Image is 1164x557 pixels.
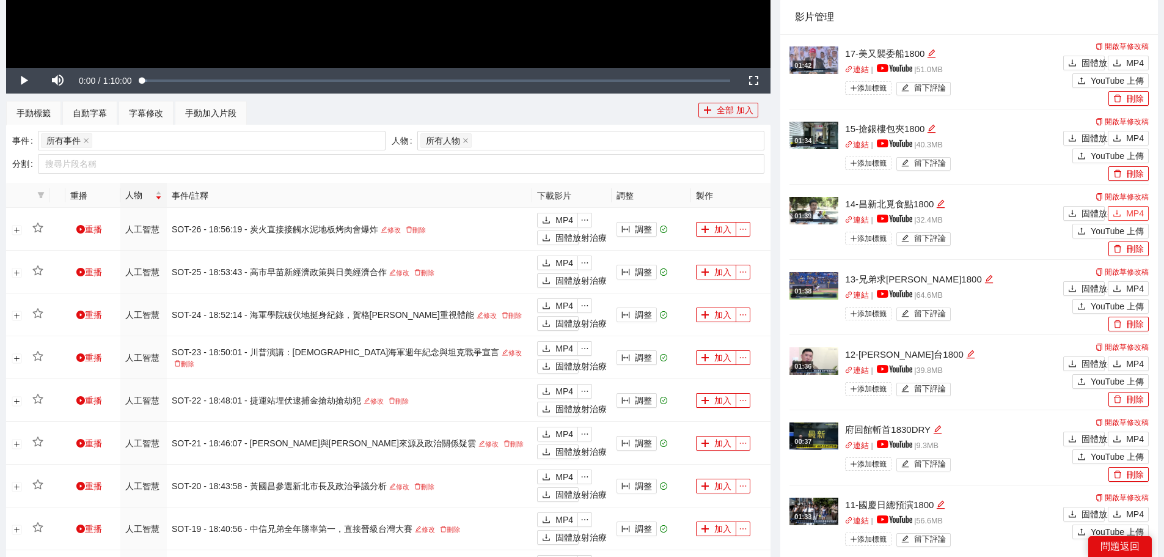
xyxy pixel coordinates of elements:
[577,213,592,227] button: 省略
[421,269,434,276] font: 刪除
[1113,245,1122,254] span: 刪除
[76,225,85,234] span: 遊戲圈
[537,256,578,270] button: 下載MP4
[478,440,485,447] span: 編輯
[555,361,607,371] font: 固體放射治療
[12,225,22,235] button: 展開行
[1108,56,1149,70] button: 下載MP4
[542,344,551,354] span: 下載
[853,291,869,300] font: 連結
[1108,317,1149,331] button: 刪除刪除
[635,310,652,320] font: 調整
[1108,356,1149,371] button: 下載MP4
[1126,133,1144,143] font: MP4
[789,197,838,224] img: 4f20537b-1f36-440e-99e7-12ab92cd7e25.jpg
[1082,133,1133,143] font: 固體放射治療
[1072,299,1149,314] button: 上傳YouTube 上傳
[984,275,994,284] span: 編輯
[617,393,657,408] button: 列寬調整
[714,396,731,405] font: 加入
[1082,434,1133,444] font: 固體放射治療
[555,404,607,414] font: 固體放射治療
[1068,360,1077,369] span: 下載
[877,365,912,373] img: yt_logo_rgb_light.a676ea31.png
[85,224,102,234] font: 重播
[1063,131,1105,146] button: 下載固體放射治療
[853,441,869,450] font: 連結
[1126,434,1144,444] font: MP4
[696,265,736,279] button: 加加入
[1108,131,1149,146] button: 下載MP4
[1082,58,1133,68] font: 固體放射治療
[6,68,40,94] button: Play
[577,470,592,484] button: 省略
[577,298,592,313] button: 省略
[717,105,753,115] font: 全部 加入
[1108,467,1149,482] button: 刪除刪除
[736,393,750,408] button: 省略
[701,396,709,406] span: 加
[555,319,607,328] font: 固體放射治療
[914,385,946,393] font: 留下評論
[1108,91,1149,106] button: 刪除刪除
[696,222,736,237] button: 加加入
[901,385,909,394] span: 編輯
[578,259,591,267] span: 省略
[635,396,652,405] font: 調整
[914,309,946,318] font: 留下評論
[1127,244,1144,254] font: 刪除
[736,222,750,237] button: 省略
[76,396,85,405] span: 遊戲圈
[914,84,946,92] font: 留下評論
[578,301,591,310] span: 省略
[578,430,591,438] span: 省略
[1068,59,1077,68] span: 下載
[477,312,483,319] span: 編輯
[877,215,912,223] img: yt_logo_rgb_light.a676ea31.png
[914,460,946,468] font: 留下評論
[877,139,912,147] img: yt_logo_rgb_light.a676ea31.png
[914,159,946,168] font: 留下評論
[701,311,709,320] span: 加
[927,124,936,133] span: 編輯
[1096,118,1103,125] span: 複製
[1068,209,1077,219] span: 下載
[537,231,579,245] button: 下載固體放射治療
[1127,394,1144,404] font: 刪除
[1077,452,1086,462] span: 上傳
[617,222,657,237] button: 列寬調整
[617,350,657,365] button: 列寬調整
[901,84,909,93] span: 編輯
[555,344,573,353] font: MP4
[789,422,838,450] img: 19569170-7241-45cb-abe3-23fcdcc40d84.jpg
[736,308,750,322] button: 省略
[1113,134,1121,144] span: 下載
[1113,360,1121,369] span: 下載
[736,268,750,276] span: 省略
[1126,284,1144,293] font: MP4
[389,269,396,276] span: 編輯
[1063,206,1105,221] button: 下載固體放射治療
[845,141,853,149] span: 關聯
[789,272,838,300] img: b85a2959-f462-4357-b1ba-ad387327fe43.jpg
[1063,432,1105,446] button: 下載固體放射治療
[845,366,853,374] span: 關聯
[1108,242,1149,256] button: 刪除刪除
[577,341,592,356] button: 省略
[1105,343,1149,352] font: 開啟草修改稿
[896,308,951,321] button: 編輯留下評論
[617,265,657,279] button: 列寬調整
[617,308,657,322] button: 列寬調整
[1113,94,1122,104] span: 刪除
[1077,377,1086,387] span: 上傳
[1127,169,1144,179] font: 刪除
[696,308,736,322] button: 加加入
[555,472,573,482] font: MP4
[1105,193,1149,201] font: 開啟草修改稿
[578,344,591,353] span: 省略
[1105,268,1149,276] font: 開啟草修改稿
[1096,193,1103,201] span: 複製
[736,396,750,405] span: 省略
[1063,356,1105,371] button: 下載固體放射治療
[794,212,811,219] font: 01:39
